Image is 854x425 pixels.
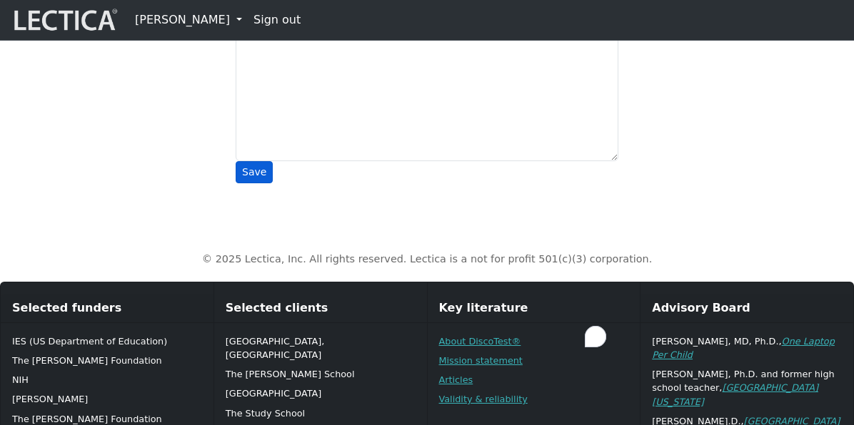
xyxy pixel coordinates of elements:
p: [GEOGRAPHIC_DATA], [GEOGRAPHIC_DATA] [226,334,416,362]
p: [PERSON_NAME], Ph.D. and former high school teacher, [652,367,842,409]
p: The Study School [226,406,416,420]
div: Selected funders [1,294,213,323]
p: IES (US Department of Education) [12,334,202,348]
a: Validity & reliability [439,394,528,404]
a: One Laptop Per Child [652,336,835,360]
div: Advisory Board [640,294,853,323]
p: The [PERSON_NAME] Foundation [12,354,202,367]
a: About DiscoTest® [439,336,521,347]
p: © 2025 Lectica, Inc. All rights reserved. Lectica is a not for profit 501(c)(3) corporation. [93,252,761,267]
p: The [PERSON_NAME] School [226,367,416,381]
p: [GEOGRAPHIC_DATA] [226,386,416,400]
p: NIH [12,373,202,386]
textarea: To enrich screen reader interactions, please activate Accessibility in Grammarly extension settings [236,14,618,161]
a: [PERSON_NAME] [129,6,248,34]
div: Key literature [428,294,640,323]
p: [PERSON_NAME] [12,392,202,406]
a: Mission statement [439,355,523,366]
button: Save [236,161,273,183]
p: [PERSON_NAME], MD, Ph.D., [652,334,842,362]
a: [GEOGRAPHIC_DATA][US_STATE] [652,382,818,406]
img: lecticalive [11,6,118,34]
a: Sign out [248,6,306,34]
a: Articles [439,374,473,385]
div: Selected clients [214,294,427,323]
